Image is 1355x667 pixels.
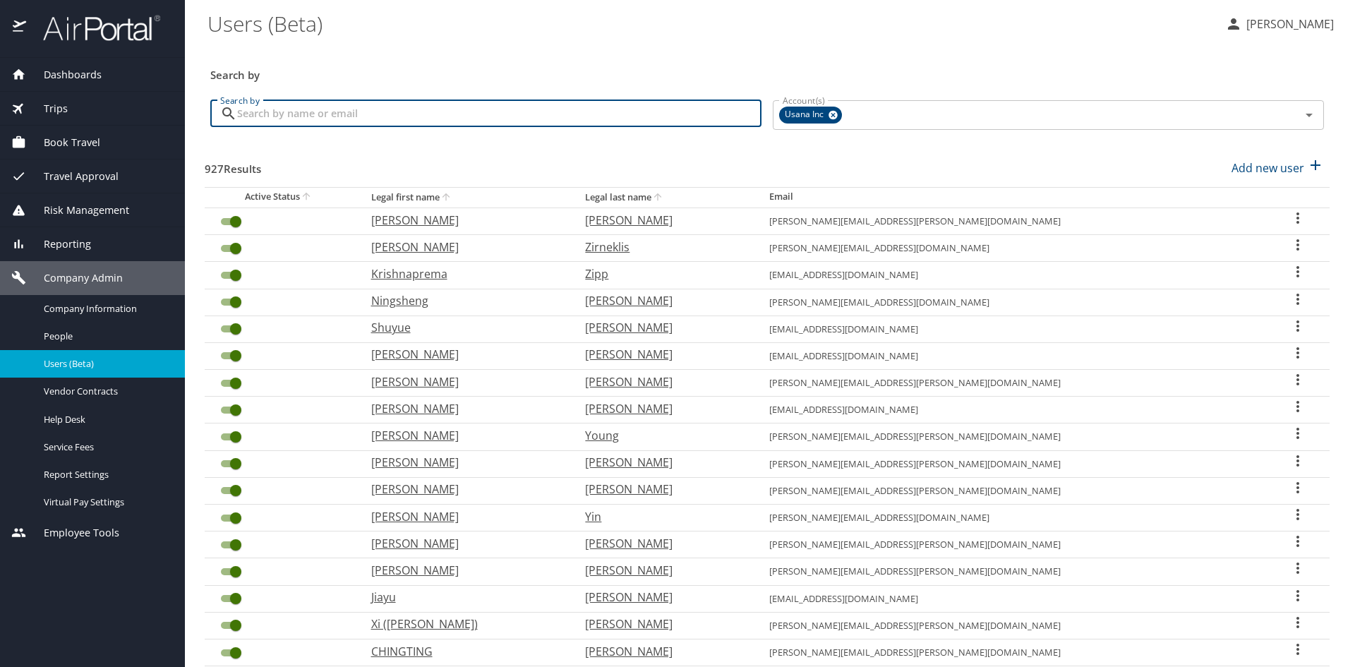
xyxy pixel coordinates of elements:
[1299,105,1319,125] button: Open
[371,400,558,417] p: [PERSON_NAME]
[758,585,1267,612] td: [EMAIL_ADDRESS][DOMAIN_NAME]
[779,107,842,124] div: Usana Inc
[371,265,558,282] p: Krishnaprema
[26,236,91,252] span: Reporting
[371,643,558,660] p: CHINGTING
[758,208,1267,234] td: [PERSON_NAME][EMAIL_ADDRESS][PERSON_NAME][DOMAIN_NAME]
[26,135,100,150] span: Book Travel
[758,262,1267,289] td: [EMAIL_ADDRESS][DOMAIN_NAME]
[1242,16,1334,32] p: [PERSON_NAME]
[210,59,1324,83] h3: Search by
[585,346,741,363] p: [PERSON_NAME]
[207,1,1214,45] h1: Users (Beta)
[585,292,741,309] p: [PERSON_NAME]
[360,187,574,208] th: Legal first name
[758,289,1267,316] td: [PERSON_NAME][EMAIL_ADDRESS][DOMAIN_NAME]
[300,191,314,204] button: sort
[371,562,558,579] p: [PERSON_NAME]
[585,562,741,579] p: [PERSON_NAME]
[237,100,761,127] input: Search by name or email
[28,14,160,42] img: airportal-logo.png
[1226,152,1330,184] button: Add new user
[26,67,102,83] span: Dashboards
[758,316,1267,342] td: [EMAIL_ADDRESS][DOMAIN_NAME]
[44,440,168,454] span: Service Fees
[758,558,1267,585] td: [PERSON_NAME][EMAIL_ADDRESS][PERSON_NAME][DOMAIN_NAME]
[371,615,558,632] p: Xi ([PERSON_NAME])
[371,212,558,229] p: [PERSON_NAME]
[371,239,558,256] p: [PERSON_NAME]
[758,370,1267,397] td: [PERSON_NAME][EMAIL_ADDRESS][PERSON_NAME][DOMAIN_NAME]
[585,373,741,390] p: [PERSON_NAME]
[371,481,558,498] p: [PERSON_NAME]
[758,612,1267,639] td: [PERSON_NAME][EMAIL_ADDRESS][PERSON_NAME][DOMAIN_NAME]
[371,589,558,606] p: Jiayu
[758,639,1267,666] td: [PERSON_NAME][EMAIL_ADDRESS][PERSON_NAME][DOMAIN_NAME]
[585,535,741,552] p: [PERSON_NAME]
[758,342,1267,369] td: [EMAIL_ADDRESS][DOMAIN_NAME]
[371,427,558,444] p: [PERSON_NAME]
[26,101,68,116] span: Trips
[371,319,558,336] p: Shuyue
[44,302,168,316] span: Company Information
[205,152,261,177] h3: 927 Results
[371,535,558,552] p: [PERSON_NAME]
[371,508,558,525] p: [PERSON_NAME]
[779,107,832,122] span: Usana Inc
[585,265,741,282] p: Zipp
[44,468,168,481] span: Report Settings
[44,330,168,343] span: People
[26,169,119,184] span: Travel Approval
[371,373,558,390] p: [PERSON_NAME]
[585,319,741,336] p: [PERSON_NAME]
[26,525,119,541] span: Employee Tools
[13,14,28,42] img: icon-airportal.png
[371,454,558,471] p: [PERSON_NAME]
[585,508,741,525] p: Yin
[758,505,1267,531] td: [PERSON_NAME][EMAIL_ADDRESS][DOMAIN_NAME]
[758,187,1267,208] th: Email
[651,191,666,205] button: sort
[26,203,129,218] span: Risk Management
[26,270,123,286] span: Company Admin
[585,212,741,229] p: [PERSON_NAME]
[44,357,168,371] span: Users (Beta)
[585,427,741,444] p: Young
[758,423,1267,450] td: [PERSON_NAME][EMAIL_ADDRESS][PERSON_NAME][DOMAIN_NAME]
[585,643,741,660] p: [PERSON_NAME]
[585,615,741,632] p: [PERSON_NAME]
[758,450,1267,477] td: [PERSON_NAME][EMAIL_ADDRESS][PERSON_NAME][DOMAIN_NAME]
[44,495,168,509] span: Virtual Pay Settings
[758,235,1267,262] td: [PERSON_NAME][EMAIL_ADDRESS][DOMAIN_NAME]
[371,292,558,309] p: Ningsheng
[758,397,1267,423] td: [EMAIL_ADDRESS][DOMAIN_NAME]
[1231,160,1304,176] p: Add new user
[44,413,168,426] span: Help Desk
[585,400,741,417] p: [PERSON_NAME]
[758,477,1267,504] td: [PERSON_NAME][EMAIL_ADDRESS][PERSON_NAME][DOMAIN_NAME]
[585,589,741,606] p: [PERSON_NAME]
[371,346,558,363] p: [PERSON_NAME]
[585,454,741,471] p: [PERSON_NAME]
[758,531,1267,558] td: [PERSON_NAME][EMAIL_ADDRESS][PERSON_NAME][DOMAIN_NAME]
[440,191,454,205] button: sort
[585,239,741,256] p: Zirneklis
[44,385,168,398] span: Vendor Contracts
[1219,11,1339,37] button: [PERSON_NAME]
[205,187,360,208] th: Active Status
[574,187,758,208] th: Legal last name
[585,481,741,498] p: [PERSON_NAME]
